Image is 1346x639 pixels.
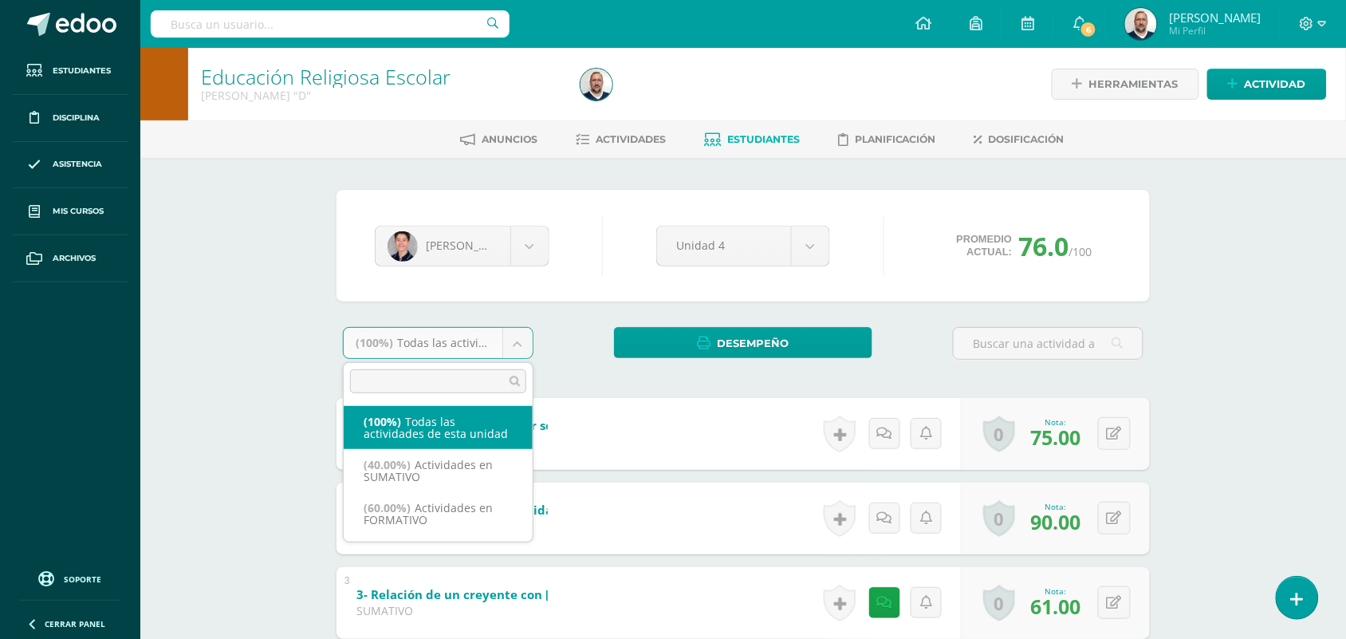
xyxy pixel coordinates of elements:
[364,500,493,527] span: Actividades en FORMATIVO
[364,500,411,515] span: (60.00%)
[364,414,401,429] span: (100%)
[364,414,508,441] span: Todas las actividades de esta unidad
[364,457,493,484] span: Actividades en SUMATIVO
[364,457,411,472] span: (40.00%)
